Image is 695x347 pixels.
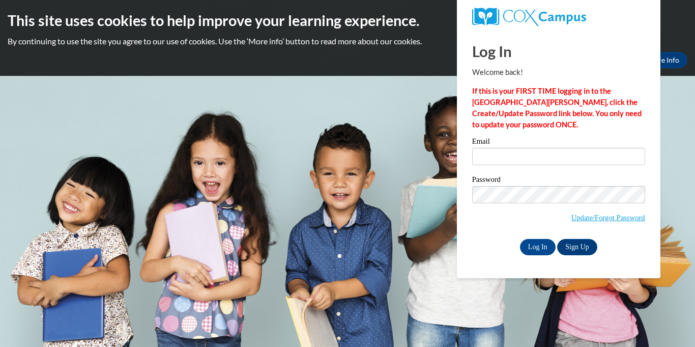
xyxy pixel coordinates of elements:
[640,52,687,68] a: More Info
[472,8,645,26] a: COX Campus
[557,239,597,255] a: Sign Up
[472,8,586,26] img: COX Campus
[472,138,645,148] label: Email
[472,176,645,186] label: Password
[520,239,556,255] input: Log In
[8,36,687,47] p: By continuing to use the site you agree to our use of cookies. Use the ‘More info’ button to read...
[8,10,687,31] h2: This site uses cookies to help improve your learning experience.
[472,41,645,62] h1: Log In
[472,67,645,78] p: Welcome back!
[571,213,645,222] a: Update/Forgot Password
[472,87,642,129] strong: If this is your FIRST TIME logging in to the [GEOGRAPHIC_DATA][PERSON_NAME], click the Create/Upd...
